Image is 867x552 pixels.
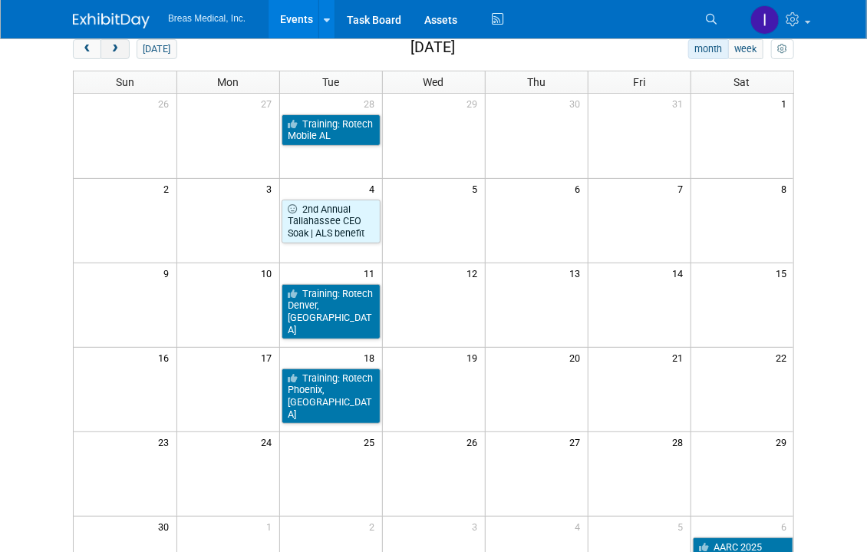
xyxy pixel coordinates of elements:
span: 13 [569,263,588,283]
h2: [DATE] [410,39,455,56]
span: 24 [260,432,279,451]
a: Training: Rotech Phoenix, [GEOGRAPHIC_DATA] [282,369,381,425]
span: 6 [574,179,588,198]
a: Training: Rotech Denver, [GEOGRAPHIC_DATA] [282,284,381,340]
span: 26 [157,94,176,113]
span: 27 [569,432,588,451]
span: 28 [363,94,382,113]
span: 4 [574,517,588,536]
span: 5 [677,517,691,536]
span: 10 [260,263,279,283]
span: 28 [671,432,691,451]
span: 12 [466,263,485,283]
button: week [728,39,763,59]
button: myCustomButton [771,39,794,59]
span: 21 [671,348,691,367]
img: ExhibitDay [73,13,150,28]
span: 23 [157,432,176,451]
span: 1 [780,94,793,113]
span: 22 [774,348,793,367]
span: 11 [363,263,382,283]
span: 2 [368,517,382,536]
span: Sun [116,76,134,88]
a: Training: Rotech Mobile AL [282,114,381,146]
span: 16 [157,348,176,367]
span: 30 [569,94,588,113]
a: 2nd Annual Tallahassee CEO Soak | ALS benefit [282,200,381,243]
span: 7 [677,179,691,198]
span: 20 [569,348,588,367]
button: next [101,39,129,59]
button: month [688,39,729,59]
span: 2 [163,179,176,198]
span: 19 [466,348,485,367]
span: 18 [363,348,382,367]
span: 17 [260,348,279,367]
span: 8 [780,179,793,198]
span: 1 [265,517,279,536]
i: Personalize Calendar [777,45,787,55]
span: Fri [633,76,645,88]
span: 9 [163,263,176,283]
button: [DATE] [137,39,177,59]
span: 14 [671,263,691,283]
span: Mon [217,76,239,88]
img: Inga Dolezar [750,5,780,35]
span: 27 [260,94,279,113]
span: Wed [424,76,444,88]
span: 4 [368,179,382,198]
span: 6 [780,517,793,536]
span: Tue [322,76,339,88]
span: 5 [471,179,485,198]
span: 30 [157,517,176,536]
span: 3 [471,517,485,536]
span: 29 [774,432,793,451]
span: Breas Medical, Inc. [168,13,246,24]
button: prev [73,39,101,59]
span: 29 [466,94,485,113]
span: 31 [671,94,691,113]
span: 26 [466,432,485,451]
span: Sat [734,76,750,88]
span: 25 [363,432,382,451]
span: 15 [774,263,793,283]
span: Thu [527,76,546,88]
span: 3 [265,179,279,198]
